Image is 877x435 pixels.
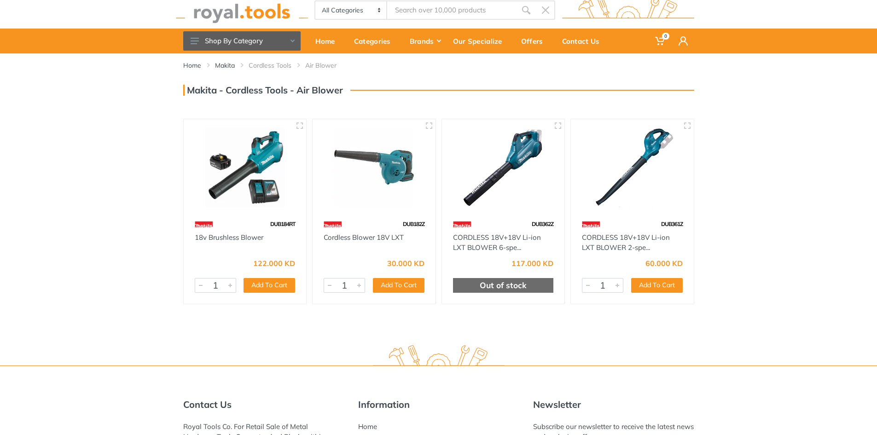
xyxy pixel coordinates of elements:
h5: Newsletter [533,399,694,410]
a: Categories [348,29,403,53]
img: Royal Tools - 18v Brushless Blower [192,128,298,207]
img: Royal Tools - Cordless Blower 18V LXT [321,128,427,207]
button: Add To Cart [244,278,295,293]
img: 42.webp [453,216,471,232]
img: Royal Tools - CORDLESS 18V+18V Li-ion LXT BLOWER 2-speed [579,128,685,207]
a: Home [358,422,377,431]
div: 117.000 KD [511,260,553,267]
select: Category [315,1,388,19]
button: Add To Cart [631,278,683,293]
a: Cordless Tools [249,61,291,70]
nav: breadcrumb [183,61,694,70]
a: 18v Brushless Blower [195,233,263,242]
h5: Contact Us [183,399,344,410]
img: Royal Tools - CORDLESS 18V+18V Li-ion LXT BLOWER 6-speed [450,128,557,207]
img: 42.webp [324,216,342,232]
a: Makita [215,61,235,70]
div: Out of stock [453,278,554,293]
span: 0 [662,33,669,40]
a: Home [309,29,348,53]
a: Our Specialize [447,29,515,53]
a: Contact Us [556,29,612,53]
span: DUB362Z [532,220,553,227]
div: 60.000 KD [645,260,683,267]
a: Cordless Blower 18V LXT [324,233,404,242]
a: Home [183,61,201,70]
div: Contact Us [556,31,612,51]
h5: Information [358,399,519,410]
div: Home [309,31,348,51]
div: Our Specialize [447,31,515,51]
a: 0 [649,29,672,53]
div: Offers [515,31,556,51]
img: royal.tools Logo [372,345,505,371]
div: Brands [403,31,447,51]
div: Categories [348,31,403,51]
div: 30.000 KD [387,260,424,267]
img: 42.webp [195,216,213,232]
span: DUB182Z [403,220,424,227]
li: Air Blower [305,61,350,70]
a: Offers [515,29,556,53]
div: 122.000 KD [253,260,295,267]
a: CORDLESS 18V+18V Li-ion LXT BLOWER 2-spe... [582,233,670,252]
img: 42.webp [582,216,600,232]
a: CORDLESS 18V+18V Li-ion LXT BLOWER 6-spe... [453,233,541,252]
input: Site search [387,0,516,20]
h3: Makita - Cordless Tools - Air Blower [183,85,343,96]
button: Shop By Category [183,31,301,51]
button: Add To Cart [373,278,424,293]
span: DUB184RT [270,220,295,227]
span: DUB361Z [661,220,683,227]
